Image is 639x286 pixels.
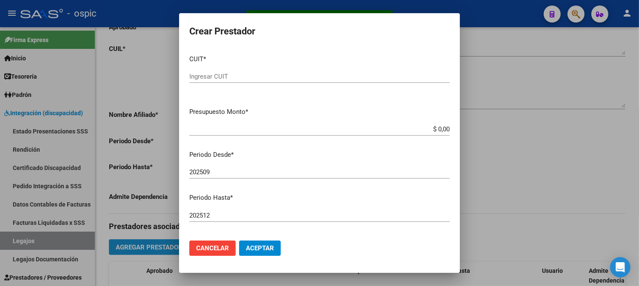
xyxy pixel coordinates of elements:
button: Cancelar [189,241,236,256]
p: Periodo Desde [189,150,450,160]
p: Periodo Hasta [189,193,450,203]
div: Open Intercom Messenger [610,257,630,278]
span: Cancelar [196,244,229,252]
p: Presupuesto Monto [189,107,450,117]
button: Aceptar [239,241,281,256]
p: CUIT [189,54,450,64]
span: Aceptar [246,244,274,252]
h2: Crear Prestador [189,23,450,40]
